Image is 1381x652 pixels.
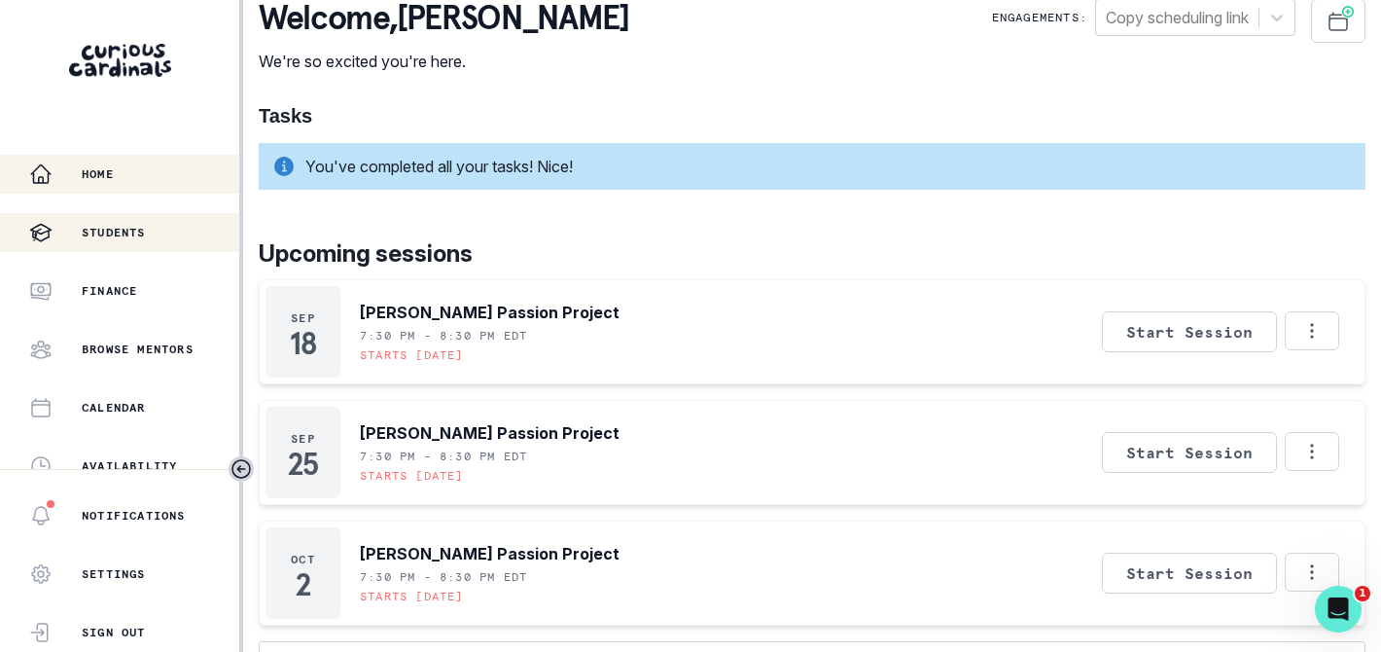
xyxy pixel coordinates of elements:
[82,458,177,474] p: Availability
[82,625,146,640] p: Sign Out
[69,44,171,77] img: Curious Cardinals Logo
[82,400,146,416] p: Calendar
[288,454,317,474] p: 25
[82,508,186,524] p: Notifications
[360,569,527,585] p: 7:30 PM - 8:30 PM EDT
[360,542,620,565] p: [PERSON_NAME] Passion Project
[290,334,315,353] p: 18
[259,236,1365,272] p: Upcoming sessions
[360,347,464,363] p: Starts [DATE]
[82,566,146,582] p: Settings
[291,431,315,447] p: Sep
[360,328,527,344] p: 7:30 PM - 8:30 PM EDT
[1102,432,1277,473] button: Start Session
[360,301,620,324] p: [PERSON_NAME] Passion Project
[360,589,464,604] p: Starts [DATE]
[360,421,620,445] p: [PERSON_NAME] Passion Project
[992,10,1087,25] p: Engagements:
[1285,311,1339,350] button: Options
[259,50,628,73] p: We're so excited you're here.
[1285,553,1339,592] button: Options
[291,310,315,326] p: Sep
[1355,586,1370,601] span: 1
[259,143,1365,190] div: You've completed all your tasks! Nice!
[1315,586,1362,633] iframe: Intercom live chat
[1102,311,1277,352] button: Start Session
[82,166,114,182] p: Home
[82,225,146,240] p: Students
[360,468,464,484] p: Starts [DATE]
[1285,432,1339,471] button: Options
[291,552,315,567] p: Oct
[259,104,1365,127] h1: Tasks
[82,283,137,299] p: Finance
[296,575,310,595] p: 2
[229,456,254,482] button: Toggle sidebar
[360,449,527,464] p: 7:30 PM - 8:30 PM EDT
[1102,553,1277,594] button: Start Session
[82,342,194,357] p: Browse Mentors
